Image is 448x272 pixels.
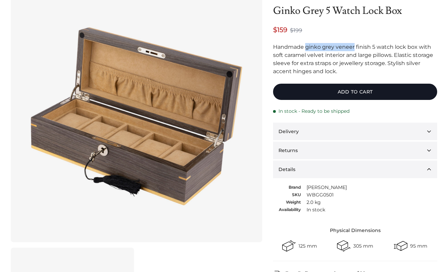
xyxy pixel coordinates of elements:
div: 305 mm [353,244,373,248]
span: $199 [290,26,302,35]
div: Height [394,239,407,253]
button: Delivery [273,123,437,140]
th: Availability [278,206,306,213]
img: Ginko Grey 5 Watch Lock Box [22,1,251,231]
div: Physical Dimensions [273,227,437,234]
th: Brand [278,184,306,191]
button: Returns [273,142,437,159]
div: 95 mm [410,244,427,248]
h1: Ginko Grey 5 Watch Lock Box [273,5,437,17]
button: Add to cart [273,84,437,100]
td: In stock [306,206,347,213]
div: Width [282,239,296,253]
div: 125 mm [298,244,317,248]
span: $159 [273,25,287,35]
div: Handmade ginko grey veneer finish 5 watch lock box with soft caramel velvet interior and large pi... [273,43,437,76]
td: [PERSON_NAME] [306,184,347,191]
td: WBGG0501 [306,191,347,198]
span: In stock - Ready to be shipped [278,108,350,114]
button: Details [273,161,437,178]
div: Length [337,239,351,253]
td: 2.0 kg [306,198,347,206]
th: Weight [278,198,306,206]
th: SKU [278,191,306,198]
